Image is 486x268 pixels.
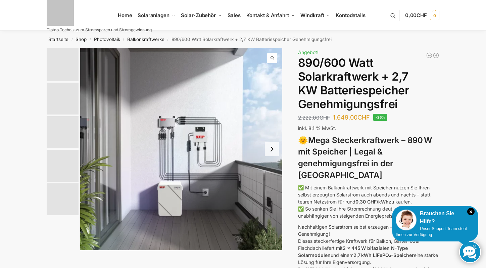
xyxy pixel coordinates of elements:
[467,208,475,215] i: Schließen
[47,116,79,148] img: Bificial im Vergleich zu billig Modulen
[298,135,432,180] strong: Mega Steckerkraftwerk – 890 W mit Speicher | Legal & genehmigungsfrei in der [GEOGRAPHIC_DATA]
[396,226,467,237] span: Unser Support-Team steht Ihnen zur Verfügung
[225,0,243,31] a: Sales
[405,5,439,26] a: 0,00CHF 0
[357,114,370,121] span: CHF
[298,0,333,31] a: Windkraft
[426,52,433,59] a: Balkonkraftwerk 600/810 Watt Fullblack
[48,37,68,42] a: Startseite
[300,12,324,18] span: Windkraft
[298,184,439,219] p: ✅ Mit einem Balkonkraftwerk mit Speicher nutzen Sie Ihren selbst erzeugten Solarstrom auch abends...
[47,183,79,215] img: Bificial 30 % mehr Leistung
[94,37,120,42] a: Photovoltaik
[47,83,79,115] img: Balkonkraftwerk mit 2,7kw Speicher
[355,199,389,205] strong: 0,30 CHF/kWh
[433,52,439,59] a: Balkonkraftwerk 890 Watt Solarmodulleistung mit 2kW/h Zendure Speicher
[127,37,164,42] a: Balkonkraftwerke
[80,48,282,250] a: Steckerkraftwerk mit 2,7kwh-SpeicherBalkonkraftwerk mit 27kw Speicher
[87,37,94,42] span: /
[298,135,439,181] h3: 🌞
[396,210,475,226] div: Brauchen Sie Hilfe?
[373,114,388,121] span: -26%
[178,0,225,31] a: Solar-Zubehör
[333,114,370,121] bdi: 1.649,00
[47,28,152,32] p: Tiptop Technik zum Stromsparen und Stromgewinnung
[47,48,79,81] img: Balkonkraftwerk mit 2,7kw Speicher
[228,12,241,18] span: Sales
[35,31,451,48] nav: Breadcrumb
[135,0,178,31] a: Solaranlagen
[243,0,298,31] a: Kontakt & Anfahrt
[164,37,172,42] span: /
[298,245,408,258] strong: 2 x 445 W bifazialen N-Type Solarmodulen
[181,12,216,18] span: Solar-Zubehör
[246,12,289,18] span: Kontakt & Anfahrt
[138,12,169,18] span: Solaranlagen
[405,12,427,18] span: 0,00
[265,142,279,156] button: Next slide
[336,12,366,18] span: Kontodetails
[298,56,439,111] h1: 890/600 Watt Solarkraftwerk + 2,7 KW Batteriespeicher Genehmigungsfrei
[396,210,417,230] img: Customer service
[68,37,76,42] span: /
[298,125,336,131] span: inkl. 8,1 % MwSt.
[430,11,439,20] span: 0
[120,37,127,42] span: /
[417,12,427,18] span: CHF
[80,48,282,250] img: Balkonkraftwerk mit 2,7kw Speicher
[320,115,330,121] span: CHF
[298,115,330,121] bdi: 2.222,00
[333,0,368,31] a: Kontodetails
[298,49,319,55] span: Angebot!
[353,252,414,258] strong: 2,7 kWh LiFePO₄-Speicher
[47,150,79,182] img: BDS1000
[76,37,87,42] a: Shop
